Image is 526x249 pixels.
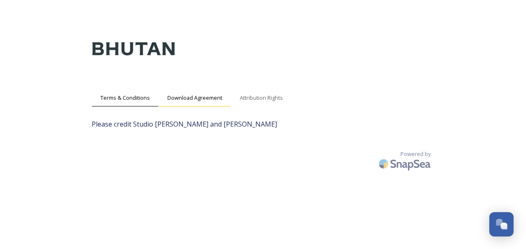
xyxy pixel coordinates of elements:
[376,154,435,174] img: SnapSea Logo
[92,119,435,129] span: Please credit Studio [PERSON_NAME] and [PERSON_NAME]
[167,94,222,102] span: Download Agreement
[240,94,283,102] span: Attribution Rights
[92,25,175,73] img: Kingdom-of-Bhutan-Logo.png
[100,94,150,102] span: Terms & Conditions
[489,212,513,236] button: Open Chat
[400,150,431,158] span: Powered by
